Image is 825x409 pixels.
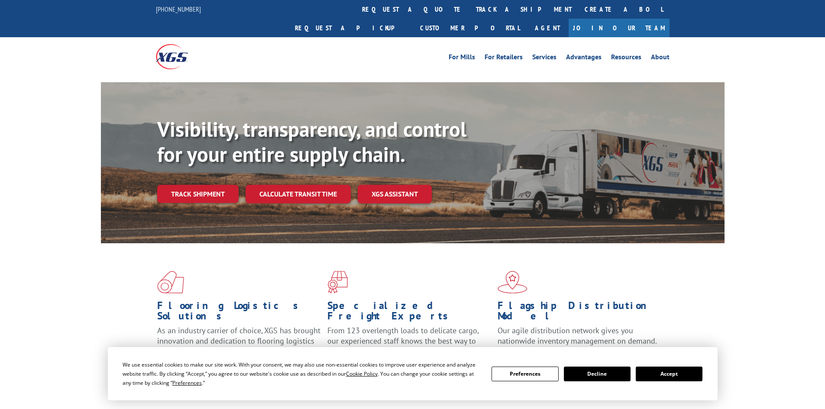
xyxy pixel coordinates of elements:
span: Cookie Policy [346,370,378,377]
a: Join Our Team [569,19,670,37]
div: Cookie Consent Prompt [108,347,718,400]
img: xgs-icon-focused-on-flooring-red [327,271,348,293]
b: Visibility, transparency, and control for your entire supply chain. [157,116,466,167]
a: Calculate transit time [246,185,351,203]
a: Request a pickup [288,19,414,37]
a: Track shipment [157,185,239,203]
button: Decline [564,367,631,381]
h1: Specialized Freight Experts [327,300,491,325]
a: Agent [526,19,569,37]
p: From 123 overlength loads to delicate cargo, our experienced staff knows the best way to move you... [327,325,491,364]
img: xgs-icon-total-supply-chain-intelligence-red [157,271,184,293]
a: Resources [611,54,641,63]
a: For Mills [449,54,475,63]
a: For Retailers [485,54,523,63]
a: About [651,54,670,63]
span: Our agile distribution network gives you nationwide inventory management on demand. [498,325,657,346]
span: As an industry carrier of choice, XGS has brought innovation and dedication to flooring logistics... [157,325,320,356]
span: Preferences [172,379,202,386]
a: Advantages [566,54,602,63]
img: xgs-icon-flagship-distribution-model-red [498,271,527,293]
button: Preferences [492,367,558,381]
a: Customer Portal [414,19,526,37]
a: XGS ASSISTANT [358,185,432,203]
div: We use essential cookies to make our site work. With your consent, we may also use non-essential ... [123,360,481,387]
a: Services [532,54,556,63]
h1: Flagship Distribution Model [498,300,661,325]
a: [PHONE_NUMBER] [156,5,201,13]
button: Accept [636,367,702,381]
h1: Flooring Logistics Solutions [157,300,321,325]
